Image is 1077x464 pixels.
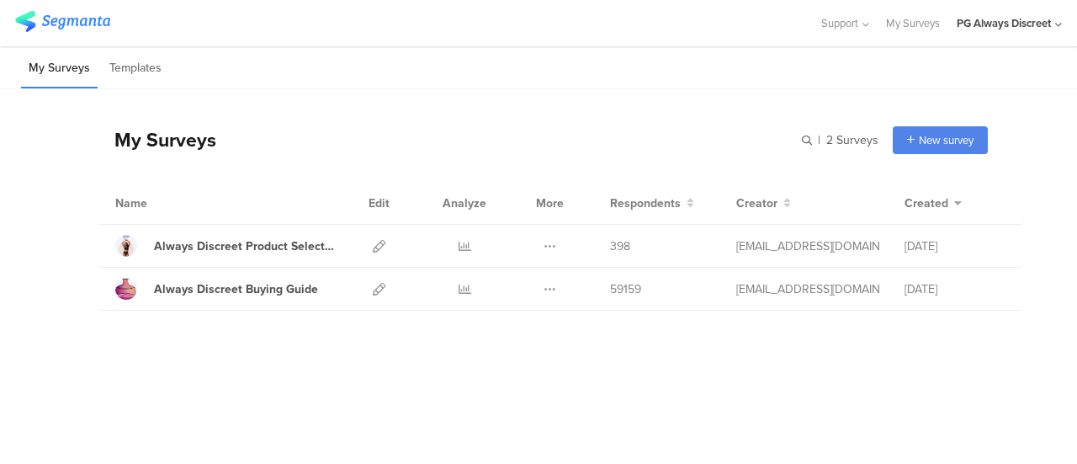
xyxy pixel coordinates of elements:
[15,11,110,32] img: segmanta logo
[821,15,858,31] span: Support
[610,195,681,212] span: Respondents
[905,195,962,212] button: Created
[115,235,336,257] a: Always Discreet Product Selector [DATE]
[361,182,397,224] div: Edit
[919,132,974,148] span: New survey
[736,280,879,298] div: talia@segmanta.com
[905,195,948,212] span: Created
[21,49,98,88] li: My Surveys
[957,15,1051,31] div: PG Always Discreet
[905,280,1005,298] div: [DATE]
[154,237,336,255] div: Always Discreet Product Selector June 2024
[736,195,777,212] span: Creator
[154,280,318,298] div: Always Discreet Buying Guide
[610,195,694,212] button: Respondents
[98,125,216,154] div: My Surveys
[115,278,318,300] a: Always Discreet Buying Guide
[532,182,568,224] div: More
[439,182,490,224] div: Analyze
[736,237,879,255] div: eliran@segmanta.com
[115,195,216,212] div: Name
[905,237,1005,255] div: [DATE]
[610,237,630,255] span: 398
[102,49,169,88] li: Templates
[815,131,823,149] span: |
[826,131,878,149] span: 2 Surveys
[736,195,791,212] button: Creator
[610,280,641,298] span: 59159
